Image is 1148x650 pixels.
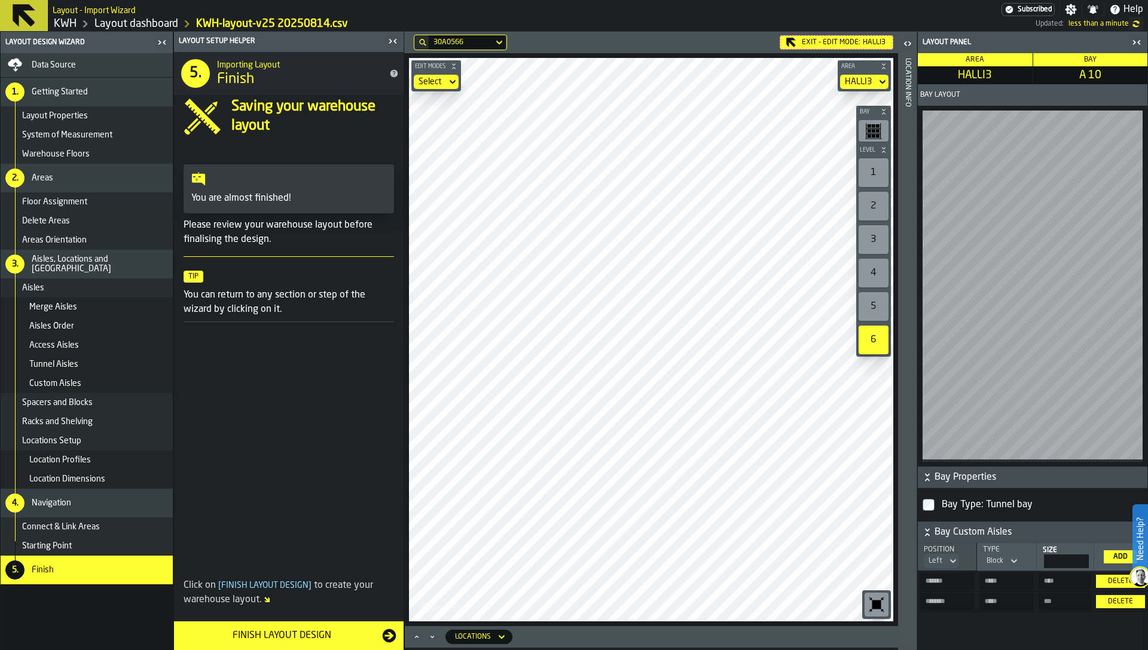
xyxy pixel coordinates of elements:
[22,149,90,159] span: Warehouse Floors
[1,211,173,231] li: menu Delete Areas
[918,32,1147,53] header: Layout panel
[181,628,382,643] div: Finish Layout Design
[309,581,312,590] span: ]
[918,571,1147,591] tr: HALLI3-HALLI3-A-RIGHT-10-A 10-A-
[1039,593,1091,610] label: input-value-
[174,621,404,650] button: button-Finish Layout Design
[433,38,488,47] div: DropdownMenuValue-30A0566
[384,34,401,48] label: button-toggle-Close me
[1018,5,1052,14] span: Subscribed
[1039,593,1091,610] input: input-value- input-value-
[856,156,891,189] div: button-toolbar-undefined
[920,91,960,99] span: Bay Layout
[1042,546,1089,568] label: react-aria6049425978-:r2n:
[22,197,87,207] span: Floor Assignment
[1,536,173,556] li: menu Starting Point
[1096,575,1144,588] button: button-Delete
[935,525,1145,539] span: Bay Custom Aisles
[856,256,891,290] div: button-toolbar-undefined
[5,168,25,188] div: 2.
[29,360,78,369] span: Tunnel Aisles
[22,541,72,551] span: Starting Point
[1,317,173,336] li: menu Aisles Order
[174,32,404,52] header: Layout Setup Helper
[1,355,173,374] li: menu Tunnel Aisles
[29,341,79,350] span: Access Aisles
[859,158,889,187] div: 1
[5,493,25,513] div: 4.
[780,35,893,50] div: Exit - Edit Mode:
[982,545,1020,568] div: TypeDropdownMenuValue-1
[1104,550,1137,563] button: button-Add
[1,164,173,192] li: menu Areas
[22,283,44,293] span: Aisles
[979,593,1034,610] label: input-value-
[53,17,544,31] nav: Breadcrumb
[862,590,891,619] div: button-toolbar-undefined
[857,147,878,154] span: Level
[920,572,975,590] input: input-value- input-value-
[981,545,1019,554] div: Type
[54,17,77,30] a: link-to-/wh/i/4fb45246-3b77-4bb5-b880-c337c3c5facb
[1036,20,1064,28] span: Updated:
[1,145,173,164] li: menu Warehouse Floors
[987,557,1003,565] div: DropdownMenuValue-1
[22,216,70,226] span: Delete Areas
[218,581,221,590] span: [
[1,431,173,450] li: menu Locations Setup
[939,495,1140,514] div: InputCheckbox-react-aria6049425978-:r2l:
[979,572,1034,590] input: input-value- input-value-
[918,522,1147,543] button: button-
[22,522,100,532] span: Connect & Link Areas
[1002,3,1055,16] div: Menu Subscription
[840,75,889,89] div: DropdownMenuValue-HALLI3
[176,37,384,45] div: Layout Setup Helper
[856,189,891,223] div: button-toolbar-undefined
[22,130,112,140] span: System of Measurement
[191,191,386,206] p: You are almost finished!
[32,173,53,183] span: Areas
[1128,35,1145,50] label: button-toggle-Close me
[414,75,459,89] div: DropdownMenuValue-none
[154,35,170,50] label: button-toggle-Close me
[845,77,872,87] div: DropdownMenuValue-HALLI3
[1,53,173,78] li: menu Data Source
[5,560,25,580] div: 5.
[920,69,1030,82] span: HALLI3
[929,557,942,565] div: DropdownMenuValue-
[923,545,960,568] div: PositionDropdownMenuValue-
[216,581,314,590] span: Finish Layout Design
[217,70,254,89] span: Finish
[856,323,891,357] div: button-toolbar-undefined
[184,578,394,607] div: Click on to create your warehouse layout.
[1,192,173,211] li: menu Floor Assignment
[856,290,891,323] div: button-toolbar-undefined
[898,32,917,650] header: Location Info
[857,109,878,115] span: Bay
[1,278,173,298] li: menu Aisles
[32,255,168,274] span: Aisles, Locations and [GEOGRAPHIC_DATA]
[29,321,74,331] span: Aisles Order
[1002,3,1055,16] a: link-to-/wh/i/4fb45246-3b77-4bb5-b880-c337c3c5facb/settings/billing
[1129,17,1143,31] label: button-toggle-undefined
[923,493,1143,517] label: InputCheckbox-label-react-aria6049425978-:r2l:
[859,192,889,220] div: 2
[1,517,173,536] li: menu Connect & Link Areas
[1,78,173,106] li: menu Getting Started
[921,545,959,554] div: Position
[1,450,173,470] li: menu Location Profiles
[410,631,424,643] button: Maximize
[966,56,984,63] span: Area
[22,417,93,427] span: Racks and Shelving
[935,470,1145,485] span: Bay Properties
[867,595,886,614] svg: Reset zoom and position
[184,288,394,317] p: You can return to any section or step of the wizard by clicking on it.
[174,52,404,95] div: title-Finish
[411,60,461,72] button: button-
[1,393,173,412] li: menu Spacers and Blocks
[1060,4,1082,16] label: button-toggle-Settings
[856,106,891,118] button: button-
[231,97,394,136] h4: Saving your warehouse layout
[918,591,1147,612] tr: HALLI3-HALLI3-A-RIGHT-10-A 10-A-1
[429,35,505,50] div: DropdownMenuValue-30A0566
